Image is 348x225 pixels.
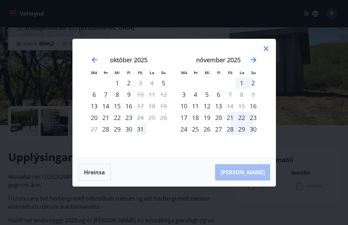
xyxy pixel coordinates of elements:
[88,89,100,100] td: Choose mánudagur, 6. október 2025 as your check-in date. It’s available.
[190,89,201,100] div: 4
[247,100,259,112] div: Aðeins innritun í boði
[135,77,146,89] td: Not available. föstudagur, 3. október 2025
[111,112,123,123] div: 22
[236,77,247,89] div: 1
[100,100,111,112] td: Choose þriðjudagur, 14. október 2025 as your check-in date. It’s available.
[224,89,236,100] td: Not available. föstudagur, 7. nóvember 2025
[123,77,135,89] div: 2
[201,100,213,112] td: Choose miðvikudagur, 12. nóvember 2025 as your check-in date. It’s available.
[146,112,158,123] td: Not available. laugardagur, 25. október 2025
[135,100,146,112] td: Not available. föstudagur, 17. október 2025
[158,112,169,123] td: Not available. sunnudagur, 26. október 2025
[100,112,111,123] td: Choose þriðjudagur, 21. október 2025 as your check-in date. It’s available.
[190,89,201,100] td: Choose þriðjudagur, 4. nóvember 2025 as your check-in date. It’s available.
[91,70,97,75] small: Má
[247,112,259,123] div: 23
[236,112,247,123] div: 22
[190,112,201,123] div: 18
[146,89,158,100] td: Not available. laugardagur, 11. október 2025
[111,89,123,100] td: Choose miðvikudagur, 8. október 2025 as your check-in date. It’s available.
[111,77,123,89] td: Choose miðvikudagur, 1. október 2025 as your check-in date. It’s available.
[213,112,224,123] td: Choose fimmtudagur, 20. nóvember 2025 as your check-in date. It’s available.
[123,89,135,100] td: Choose fimmtudagur, 9. október 2025 as your check-in date. It’s available.
[90,56,99,64] div: Move backward to switch to the previous month.
[190,123,201,135] td: Choose þriðjudagur, 25. nóvember 2025 as your check-in date. It’s available.
[178,123,190,135] div: 24
[224,100,236,112] div: Aðeins útritun í boði
[135,112,146,123] div: Aðeins útritun í boði
[201,123,213,135] div: 26
[251,70,256,75] small: Su
[158,100,169,112] td: Not available. sunnudagur, 19. október 2025
[104,70,108,75] small: Þr
[213,89,224,100] div: 6
[135,77,146,89] div: Aðeins útritun í boði
[123,100,135,112] td: Choose fimmtudagur, 16. október 2025 as your check-in date. It’s available.
[110,56,147,64] strong: október 2025
[236,89,247,100] td: Not available. laugardagur, 8. nóvember 2025
[236,77,247,89] td: Choose laugardagur, 1. nóvember 2025 as your check-in date. It’s available.
[123,123,135,135] td: Choose fimmtudagur, 30. október 2025 as your check-in date. It’s available.
[236,123,247,135] td: Choose laugardagur, 29. nóvember 2025 as your check-in date. It’s available.
[111,123,123,135] div: 29
[178,100,190,112] td: Choose mánudagur, 10. nóvember 2025 as your check-in date. It’s available.
[228,70,232,75] small: Fö
[158,77,169,89] div: Aðeins innritun í boði
[135,123,146,135] div: 31
[123,77,135,89] td: Choose fimmtudagur, 2. október 2025 as your check-in date. It’s available.
[88,112,100,123] div: Aðeins innritun í boði
[158,89,169,100] td: Not available. sunnudagur, 12. október 2025
[249,56,258,64] div: Move forward to switch to the next month.
[201,123,213,135] td: Choose miðvikudagur, 26. nóvember 2025 as your check-in date. It’s available.
[88,123,100,135] td: Not available. mánudagur, 27. október 2025
[190,123,201,135] div: 25
[190,100,201,112] td: Choose þriðjudagur, 11. nóvember 2025 as your check-in date. It’s available.
[247,77,259,89] div: 2
[213,123,224,135] div: 27
[190,112,201,123] td: Choose þriðjudagur, 18. nóvember 2025 as your check-in date. It’s available.
[213,100,224,112] div: 13
[123,112,135,123] td: Choose fimmtudagur, 23. október 2025 as your check-in date. It’s available.
[178,100,190,112] div: Aðeins innritun í boði
[236,112,247,123] td: Choose laugardagur, 22. nóvember 2025 as your check-in date. It’s available.
[236,123,247,135] div: 29
[247,100,259,112] td: Choose sunnudagur, 16. nóvember 2025 as your check-in date. It’s available.
[111,123,123,135] td: Choose miðvikudagur, 29. október 2025 as your check-in date. It’s available.
[224,123,236,135] td: Choose föstudagur, 28. nóvember 2025 as your check-in date. It’s available.
[178,123,190,135] td: Choose mánudagur, 24. nóvember 2025 as your check-in date. It’s available.
[123,100,135,112] div: 16
[146,100,158,112] td: Not available. laugardagur, 18. október 2025
[247,123,259,135] td: Choose sunnudagur, 30. nóvember 2025 as your check-in date. It’s available.
[88,100,100,112] td: Choose mánudagur, 13. október 2025 as your check-in date. It’s available.
[190,100,201,112] div: 11
[247,77,259,89] td: Choose sunnudagur, 2. nóvember 2025 as your check-in date. It’s available.
[224,89,236,100] div: Aðeins útritun í boði
[135,100,146,112] div: Aðeins útritun í boði
[111,77,123,89] div: 1
[213,112,224,123] div: 20
[196,56,241,64] strong: nóvember 2025
[217,70,221,75] small: Fi
[178,89,190,100] td: Choose mánudagur, 3. nóvember 2025 as your check-in date. It’s available.
[224,123,236,135] div: 28
[205,70,210,75] small: Mi
[247,89,259,100] td: Not available. sunnudagur, 9. nóvember 2025
[135,112,146,123] td: Not available. föstudagur, 24. október 2025
[123,112,135,123] div: 23
[224,112,236,123] div: 21
[201,100,213,112] div: 12
[150,70,154,75] small: La
[201,89,213,100] td: Choose miðvikudagur, 5. nóvember 2025 as your check-in date. It’s available.
[178,112,190,123] div: 17
[100,112,111,123] div: 21
[146,77,158,89] td: Not available. laugardagur, 4. október 2025
[201,89,213,100] div: 5
[213,89,224,100] td: Choose fimmtudagur, 6. nóvember 2025 as your check-in date. It’s available.
[138,70,142,75] small: Fö
[135,89,146,100] div: Aðeins útritun í boði
[158,77,169,89] td: Choose sunnudagur, 5. október 2025 as your check-in date. It’s available.
[224,100,236,112] td: Not available. föstudagur, 14. nóvember 2025
[100,89,111,100] div: 7
[115,70,120,75] small: Mi
[88,100,100,112] div: Aðeins innritun í boði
